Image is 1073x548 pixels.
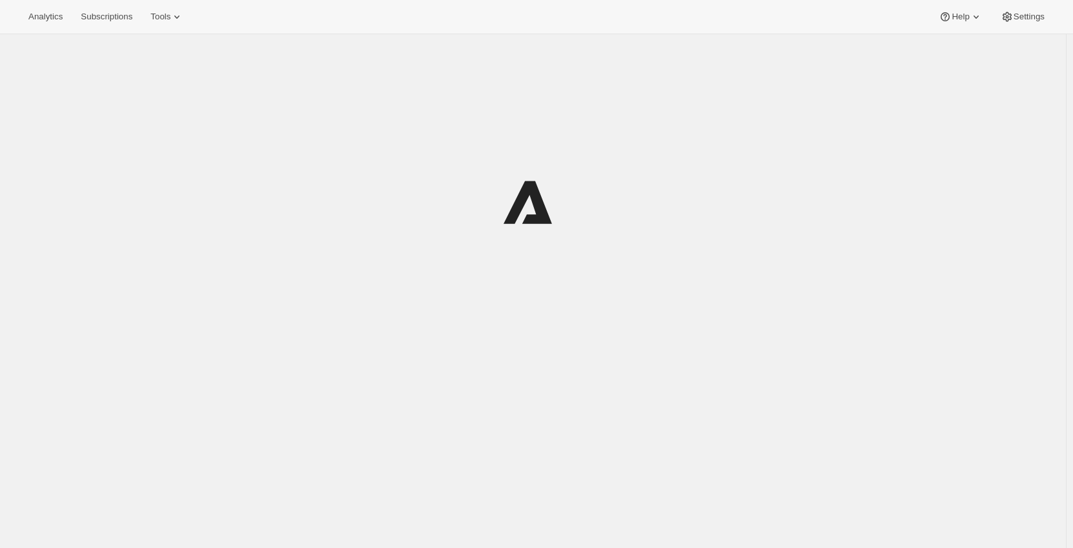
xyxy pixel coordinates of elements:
span: Settings [1014,12,1045,22]
button: Settings [993,8,1052,26]
button: Help [931,8,990,26]
button: Subscriptions [73,8,140,26]
span: Tools [150,12,170,22]
span: Help [952,12,969,22]
button: Tools [143,8,191,26]
span: Subscriptions [81,12,132,22]
span: Analytics [28,12,63,22]
button: Analytics [21,8,70,26]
